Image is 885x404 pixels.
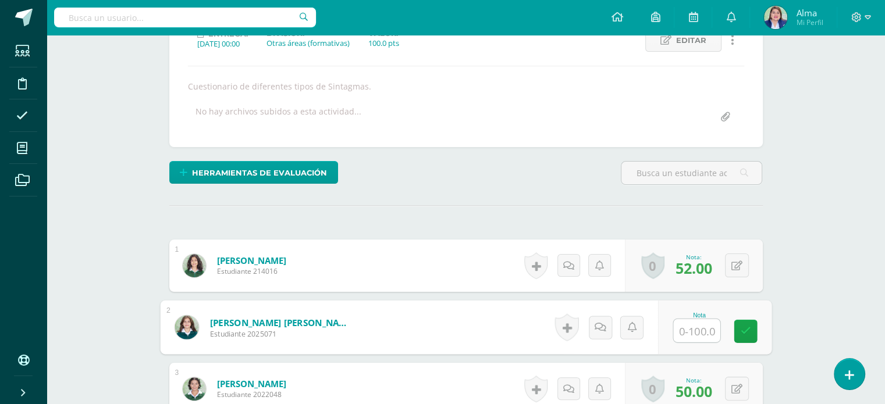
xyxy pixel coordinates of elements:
div: No hay archivos subidos a esta actividad... [196,106,361,128]
img: 84ab94670abcc0b35f64420388349fb4.png [183,377,206,401]
div: Nota: [676,253,712,261]
img: 470fad6c028d5182f13ebe9b06c3ac53.png [183,254,206,277]
div: Cuestionario de diferentes tipos de Sintagmas. [183,81,749,92]
a: [PERSON_NAME] [217,378,286,389]
img: 74529d9ccb5ba980c3eb58d999e7ce3d.png [175,315,198,339]
div: Otras áreas (formativas) [266,38,350,48]
div: Nota [673,312,726,318]
a: Herramientas de evaluación [169,161,338,184]
span: Alma [796,7,823,19]
span: Estudiante 2025071 [209,328,353,339]
input: 0-100.0 [673,319,720,342]
span: Mi Perfil [796,17,823,27]
a: 0 [641,252,664,279]
a: [PERSON_NAME] [217,255,286,266]
span: Herramientas de evaluación [192,162,327,184]
span: 50.00 [676,381,712,401]
span: Estudiante 2022048 [217,389,286,399]
div: Nota: [676,376,712,384]
input: Busca un estudiante aquí... [621,162,762,184]
a: [PERSON_NAME] [PERSON_NAME] [209,316,353,328]
img: 4ef993094213c5b03b2ee2ce6609450d.png [764,6,787,29]
span: Editar [676,30,706,51]
div: [DATE] 00:00 [197,38,248,49]
div: 100.0 pts [368,38,399,48]
span: 52.00 [676,258,712,278]
span: Estudiante 214016 [217,266,286,276]
input: Busca un usuario... [54,8,316,27]
a: 0 [641,376,664,402]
